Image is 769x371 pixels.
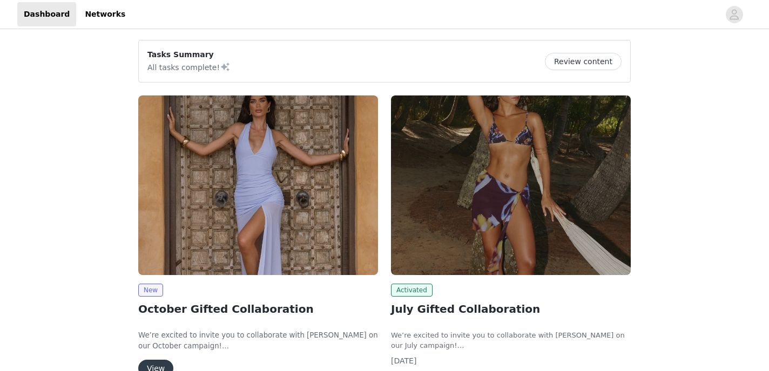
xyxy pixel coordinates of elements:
div: avatar [729,6,739,23]
h2: July Gifted Collaboration [391,301,631,317]
button: Review content [545,53,622,70]
span: Activated [391,284,433,297]
h2: October Gifted Collaboration [138,301,378,317]
img: Peppermayo AUS [391,95,631,275]
p: Tasks Summary [147,49,231,60]
a: Networks [78,2,132,26]
span: [DATE] [391,356,416,365]
a: Dashboard [17,2,76,26]
span: New [138,284,163,297]
p: All tasks complete! [147,60,231,73]
p: We’re excited to invite you to collaborate with [PERSON_NAME] on our July campaign! [391,330,631,351]
span: We’re excited to invite you to collaborate with [PERSON_NAME] on our October campaign! [138,331,378,350]
img: Peppermayo EU [138,95,378,275]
